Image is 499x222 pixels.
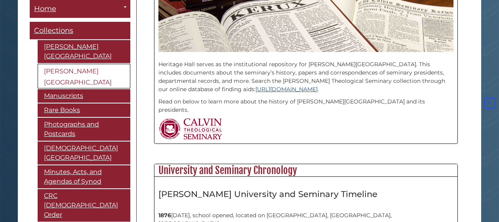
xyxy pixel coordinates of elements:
a: Manuscripts [38,89,130,103]
a: Collections [30,22,130,40]
h2: University and Seminary Chronology [154,164,457,177]
a: Minutes, Acts, and Agendas of Synod [38,165,130,188]
span: Home [34,4,56,13]
h3: [PERSON_NAME] University and Seminary Timeline [158,189,453,199]
a: Back to Top [482,100,497,107]
img: Calvin Theological Seminary [158,118,223,140]
a: CRC [DEMOGRAPHIC_DATA] Order [38,189,130,222]
p: Read on below to learn more about the history of [PERSON_NAME][GEOGRAPHIC_DATA] and its presidents. [158,98,453,114]
a: [PERSON_NAME][GEOGRAPHIC_DATA] [38,64,130,88]
a: Photographs and Postcards [38,118,130,141]
a: Rare Books [38,103,130,117]
a: [DEMOGRAPHIC_DATA][GEOGRAPHIC_DATA] [38,142,130,165]
span: Collections [34,26,73,35]
p: Heritage Hall serves as the institutional repository for [PERSON_NAME][GEOGRAPHIC_DATA]. This inc... [158,52,453,94]
a: [PERSON_NAME][GEOGRAPHIC_DATA] [38,40,130,63]
strong: 1876 [158,212,171,219]
a: [URL][DOMAIN_NAME] [255,86,318,93]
